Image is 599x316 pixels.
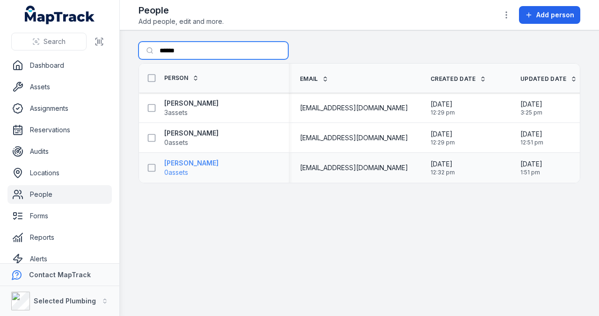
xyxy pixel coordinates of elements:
[34,297,96,305] strong: Selected Plumbing
[536,10,574,20] span: Add person
[520,75,577,83] a: Updated Date
[7,78,112,96] a: Assets
[7,164,112,182] a: Locations
[300,133,408,143] span: [EMAIL_ADDRESS][DOMAIN_NAME]
[7,185,112,204] a: People
[300,103,408,113] span: [EMAIL_ADDRESS][DOMAIN_NAME]
[139,17,224,26] span: Add people, edit and more.
[520,109,542,116] span: 3:25 pm
[431,129,455,146] time: 1/14/2025, 12:29:42 PM
[431,100,455,109] span: [DATE]
[431,169,455,176] span: 12:32 pm
[44,37,66,46] span: Search
[520,75,567,83] span: Updated Date
[7,121,112,139] a: Reservations
[11,33,87,50] button: Search
[431,100,455,116] time: 1/14/2025, 12:29:42 PM
[164,138,188,147] span: 0 assets
[164,168,188,177] span: 0 assets
[164,74,189,82] span: Person
[300,75,329,83] a: Email
[520,159,542,169] span: [DATE]
[431,75,486,83] a: Created Date
[431,159,455,169] span: [DATE]
[7,142,112,161] a: Audits
[164,158,219,168] strong: [PERSON_NAME]
[431,159,455,176] time: 4/29/2025, 12:32:00 PM
[520,159,542,176] time: 8/15/2025, 1:51:45 PM
[520,129,543,139] span: [DATE]
[431,139,455,146] span: 12:29 pm
[164,74,199,82] a: Person
[520,100,542,116] time: 9/2/2025, 3:25:54 PM
[164,129,219,147] a: [PERSON_NAME]0assets
[7,228,112,247] a: Reports
[164,99,219,108] strong: [PERSON_NAME]
[431,109,455,116] span: 12:29 pm
[164,108,188,117] span: 3 assets
[25,6,95,24] a: MapTrack
[7,250,112,268] a: Alerts
[7,56,112,75] a: Dashboard
[519,6,580,24] button: Add person
[520,129,543,146] time: 9/8/2025, 12:51:09 PM
[7,99,112,118] a: Assignments
[520,169,542,176] span: 1:51 pm
[164,158,219,177] a: [PERSON_NAME]0assets
[7,207,112,225] a: Forms
[300,75,318,83] span: Email
[520,139,543,146] span: 12:51 pm
[431,75,476,83] span: Created Date
[520,100,542,109] span: [DATE]
[300,163,408,172] span: [EMAIL_ADDRESS][DOMAIN_NAME]
[164,99,219,117] a: [PERSON_NAME]3assets
[29,271,91,279] strong: Contact MapTrack
[431,129,455,139] span: [DATE]
[164,129,219,138] strong: [PERSON_NAME]
[139,4,224,17] h2: People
